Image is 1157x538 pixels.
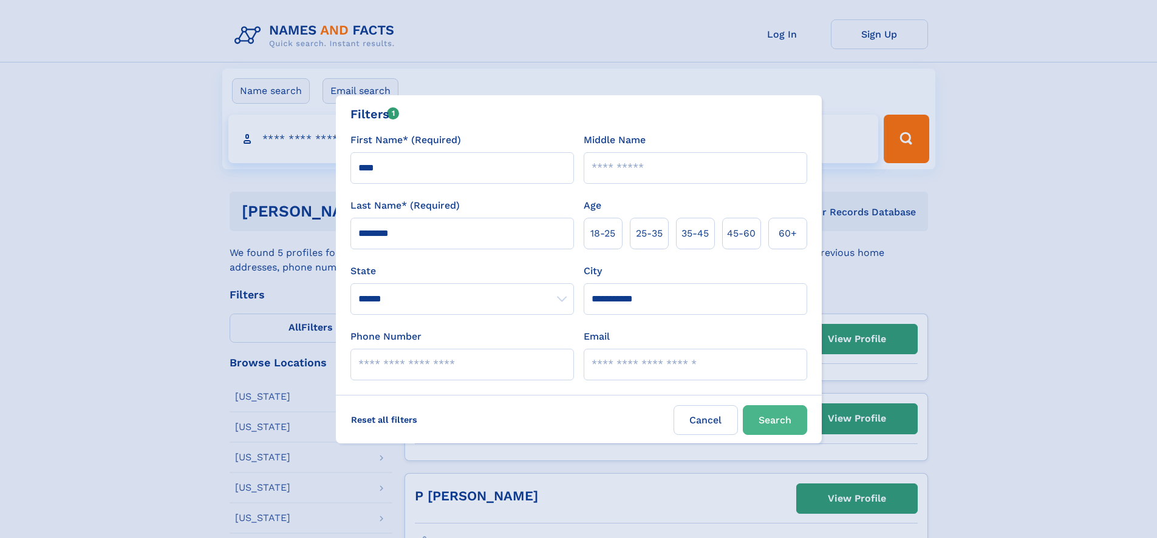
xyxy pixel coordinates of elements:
label: Age [584,198,601,213]
label: City [584,264,602,278]
span: 60+ [779,226,797,241]
label: State [350,264,574,278]
label: Phone Number [350,329,422,344]
span: 18‑25 [590,226,615,241]
label: Cancel [674,405,738,435]
button: Search [743,405,807,435]
span: 25‑35 [636,226,663,241]
label: First Name* (Required) [350,133,461,147]
span: 35‑45 [681,226,709,241]
label: Last Name* (Required) [350,198,460,213]
span: 45‑60 [727,226,756,241]
label: Reset all filters [343,405,425,434]
div: Filters [350,105,400,123]
label: Middle Name [584,133,646,147]
label: Email [584,329,610,344]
